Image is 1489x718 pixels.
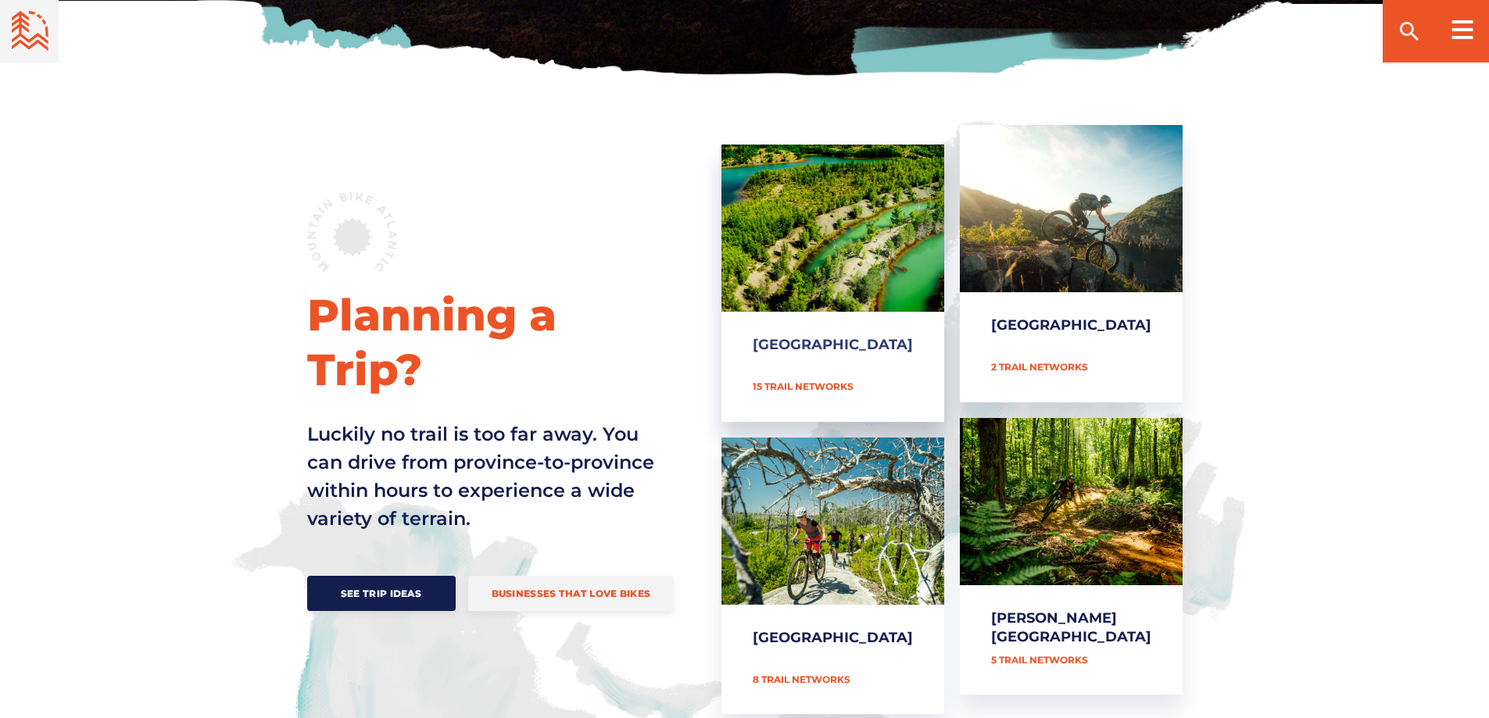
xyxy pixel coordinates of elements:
[307,576,456,611] a: See Trip Ideas
[331,588,432,599] span: See Trip Ideas
[307,420,667,533] p: Luckily no trail is too far away. You can drive from province-to-province within hours to experie...
[492,588,651,599] span: Businesses that love bikes
[1397,19,1422,44] ion-icon: search
[468,576,675,611] a: Businesses that love bikes
[307,192,397,272] img: MTB Atlantic badge
[307,288,675,397] h2: Planning a Trip?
